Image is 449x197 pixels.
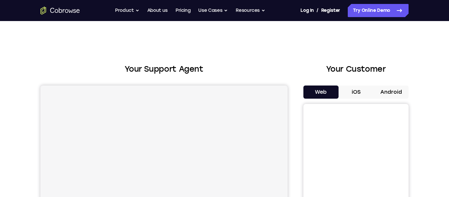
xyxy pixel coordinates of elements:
[40,7,80,14] a: Go to the home page
[40,63,288,75] h2: Your Support Agent
[348,4,409,17] a: Try Online Demo
[303,63,409,75] h2: Your Customer
[373,86,409,99] button: Android
[303,86,339,99] button: Web
[300,4,314,17] a: Log In
[176,4,191,17] a: Pricing
[147,4,168,17] a: About us
[317,7,319,14] span: /
[321,4,340,17] a: Register
[339,86,374,99] button: iOS
[236,4,265,17] button: Resources
[115,4,139,17] button: Product
[198,4,228,17] button: Use Cases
